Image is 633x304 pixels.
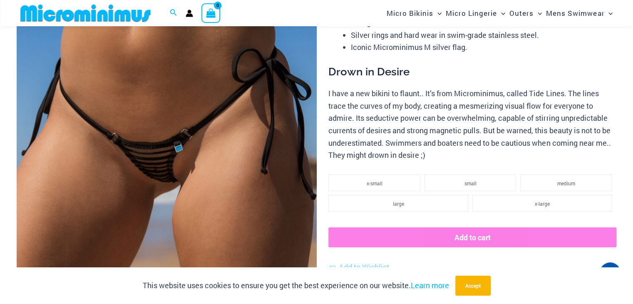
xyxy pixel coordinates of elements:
[393,200,404,207] span: large
[387,2,433,24] span: Micro Bikinis
[186,10,193,17] a: Account icon link
[328,65,616,79] h3: Drown in Desire
[351,29,616,42] li: Silver rings and hard wear in swim-grade stainless steel.
[534,2,542,24] span: Menu Toggle
[424,174,516,191] li: small
[497,2,505,24] span: Menu Toggle
[535,200,550,207] span: x-large
[433,2,442,24] span: Menu Toggle
[328,261,389,274] a: Add to Wishlist
[446,2,497,24] span: Micro Lingerie
[143,279,449,292] p: This website uses cookies to ensure you get the best experience on our website.
[328,174,420,191] li: x-small
[383,1,616,25] nav: Site Navigation
[557,180,575,187] span: medium
[17,4,154,22] img: MM SHOP LOGO FLAT
[411,280,449,290] a: Learn more
[544,2,615,24] a: Mens SwimwearMenu ToggleMenu Toggle
[351,41,616,54] li: Iconic Microminimus M silver flag.
[444,2,507,24] a: Micro LingerieMenu ToggleMenu Toggle
[339,262,389,272] span: Add to Wishlist
[520,174,612,191] li: medium
[509,2,534,24] span: Outers
[367,180,382,187] span: x-small
[328,195,468,212] li: large
[472,195,612,212] li: x-large
[604,2,613,24] span: Menu Toggle
[507,2,544,24] a: OutersMenu ToggleMenu Toggle
[455,276,491,296] button: Accept
[385,2,444,24] a: Micro BikinisMenu ToggleMenu Toggle
[328,227,616,247] button: Add to cart
[546,2,604,24] span: Mens Swimwear
[464,180,477,187] span: small
[170,8,177,19] a: Search icon link
[201,3,221,22] a: View Shopping Cart, empty
[328,87,616,162] p: I have a new bikini to flaunt.. It’s from Microminimus, called Tide Lines. The lines trace the cu...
